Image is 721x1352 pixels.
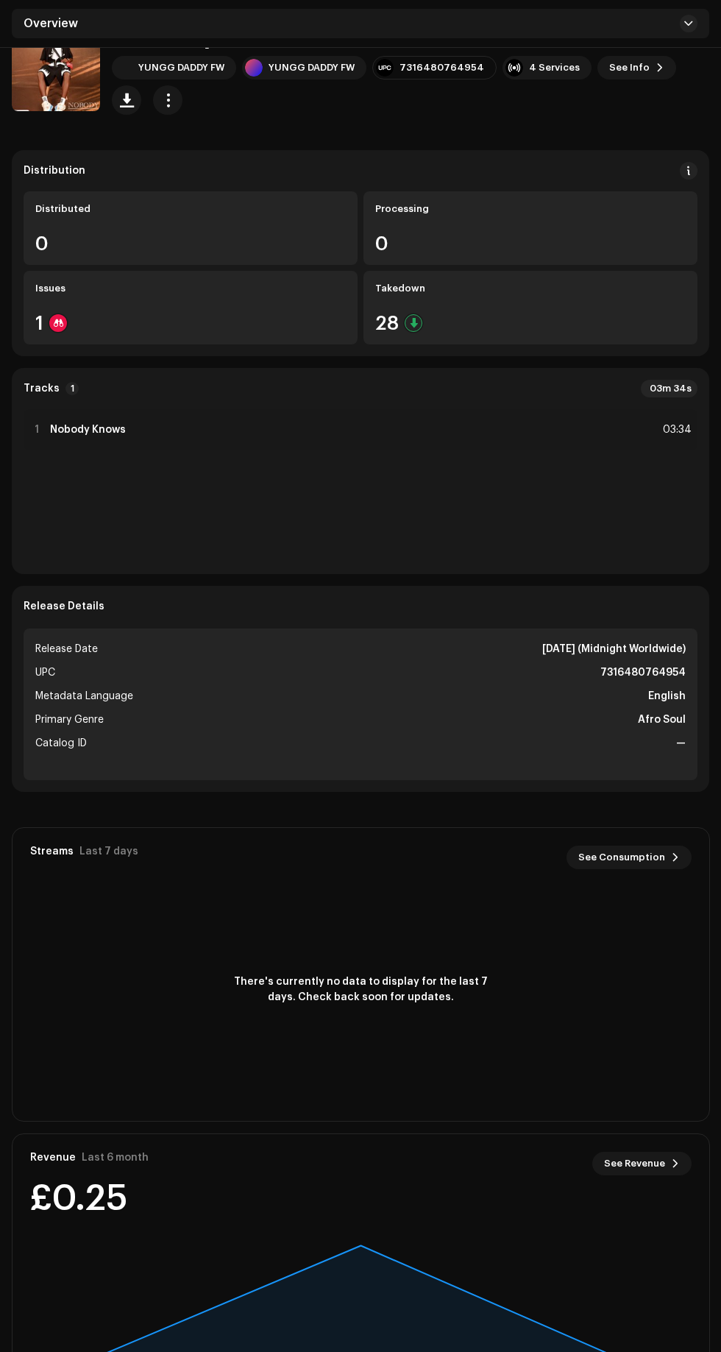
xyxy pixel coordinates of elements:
p-badge: 1 [65,382,79,395]
strong: Release Details [24,601,104,612]
span: See Consumption [578,843,665,872]
strong: Afro Soul [638,711,686,729]
div: 7316480764954 [399,62,484,74]
div: Last 6 month [82,1152,149,1164]
div: Distributed [35,203,346,215]
span: Catalog ID [35,735,87,752]
button: See Consumption [566,846,692,869]
div: Takedown [375,283,686,294]
div: 4 Services [529,62,580,74]
div: Processing [375,203,686,215]
strong: 7316480764954 [600,664,686,682]
span: Primary Genre [35,711,104,729]
span: Release Date [35,640,98,658]
img: 222ada6a-d189-4641-8b2d-84c51b35d4b9 [12,23,100,111]
span: UPC [35,664,55,682]
span: See Info [609,53,650,82]
span: There's currently no data to display for the last 7 days. Check back soon for updates. [229,974,494,1005]
div: Last 7 days [79,846,138,857]
span: See Revenue [604,1149,665,1178]
div: Issues [35,283,346,294]
div: YUNGG DADDY FW [269,62,355,74]
div: Distribution [24,165,85,177]
strong: Tracks [24,383,60,394]
div: YUNGG DADDY FW [138,62,224,74]
button: See Info [597,56,676,79]
span: Metadata Language [35,687,133,705]
div: 03:34 [659,421,692,439]
div: 03m 34s [641,380,697,397]
strong: [DATE] (Midnight Worldwide) [542,640,686,658]
span: Overview [24,18,78,29]
button: See Revenue [592,1152,692,1175]
strong: — [676,735,686,752]
img: 75e77c8c-28d0-4820-a49b-8e0e3f23a314 [115,59,132,77]
div: Revenue [30,1152,76,1164]
div: Streams [30,846,74,857]
strong: English [648,687,686,705]
strong: Nobody Knows [50,424,126,436]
